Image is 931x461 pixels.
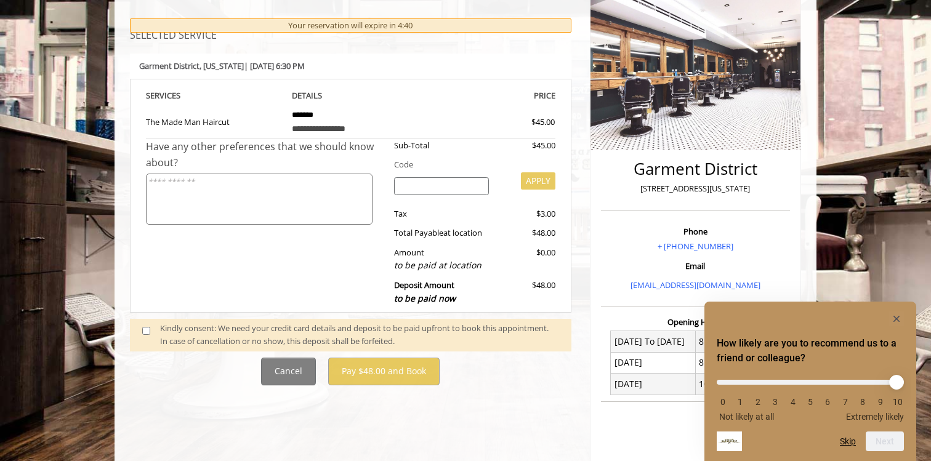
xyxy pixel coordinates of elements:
td: [DATE] To [DATE] [611,331,696,352]
h3: SELECTED SERVICE [130,30,571,41]
div: How likely are you to recommend us to a friend or colleague? Select an option from 0 to 10, with ... [717,371,904,422]
b: Deposit Amount [394,279,456,304]
span: S [176,90,180,101]
li: 7 [839,397,852,407]
div: Kindly consent: We need your credit card details and deposit to be paid upfront to book this appo... [160,322,559,348]
td: 8 A.M - 7 P.M [695,352,780,373]
b: Garment District | [DATE] 6:30 PM [139,60,305,71]
span: Not likely at all [719,412,774,422]
h3: Opening Hours [601,318,790,326]
li: 5 [804,397,816,407]
td: [DATE] [611,352,696,373]
li: 10 [892,397,904,407]
li: 8 [856,397,869,407]
li: 2 [752,397,764,407]
li: 3 [769,397,781,407]
li: 0 [717,397,729,407]
button: Skip [840,436,856,446]
div: Amount [385,246,499,273]
li: 4 [787,397,799,407]
th: DETAILS [283,89,419,103]
span: to be paid now [394,292,456,304]
div: $48.00 [498,279,555,305]
div: How likely are you to recommend us to a friend or colleague? Select an option from 0 to 10, with ... [717,311,904,451]
td: 8 A.M - 8 P.M [695,331,780,352]
li: 1 [734,397,746,407]
th: SERVICE [146,89,283,103]
li: 9 [874,397,887,407]
div: $45.00 [487,116,555,129]
button: APPLY [521,172,555,190]
p: [STREET_ADDRESS][US_STATE] [604,182,787,195]
h2: Garment District [604,160,787,178]
td: [DATE] [611,374,696,395]
div: Tax [385,207,499,220]
div: $48.00 [498,226,555,239]
button: Pay $48.00 and Book [328,358,440,385]
td: 10 A.M - 7 P.M [695,374,780,395]
div: Have any other preferences that we should know about? [146,139,385,170]
td: The Made Man Haircut [146,103,283,139]
span: Extremely likely [846,412,904,422]
a: [EMAIL_ADDRESS][DOMAIN_NAME] [631,279,760,291]
div: Code [385,158,555,171]
a: + [PHONE_NUMBER] [658,241,733,252]
li: 6 [821,397,834,407]
button: Hide survey [889,311,904,326]
th: PRICE [419,89,555,103]
div: $3.00 [498,207,555,220]
div: to be paid at location [394,259,490,272]
div: Sub-Total [385,139,499,152]
h3: Email [604,262,787,270]
div: Total Payable [385,226,499,239]
button: Next question [866,431,904,451]
div: $45.00 [498,139,555,152]
h2: How likely are you to recommend us to a friend or colleague? Select an option from 0 to 10, with ... [717,336,904,366]
h3: Phone [604,227,787,236]
span: at location [443,227,482,238]
div: Your reservation will expire in 4:40 [130,18,571,33]
span: , [US_STATE] [199,60,244,71]
button: Cancel [261,358,316,385]
div: $0.00 [498,246,555,273]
